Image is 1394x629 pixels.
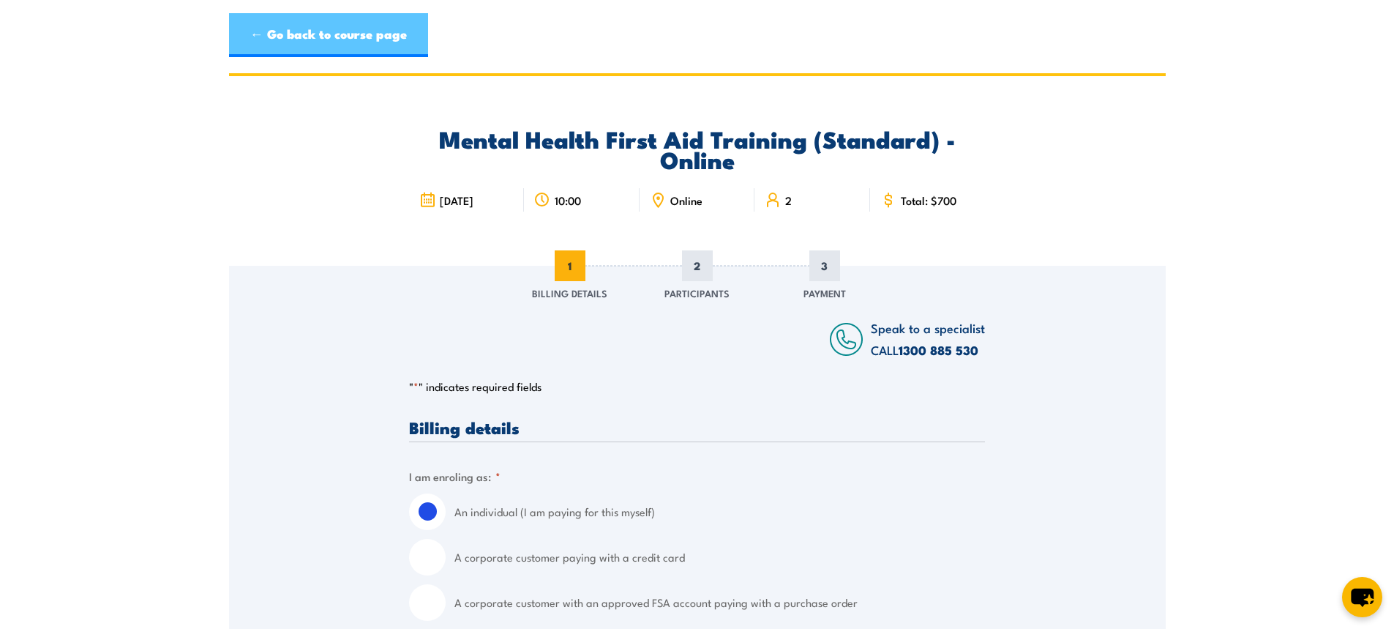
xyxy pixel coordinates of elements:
[664,286,730,300] span: Participants
[409,128,985,169] h2: Mental Health First Aid Training (Standard) - Online
[682,250,713,281] span: 2
[871,319,985,359] span: Speak to a specialist CALL
[454,539,985,576] label: A corporate customer paying with a credit card
[670,194,702,206] span: Online
[409,379,985,394] p: " " indicates required fields
[1342,577,1382,617] button: chat-button
[454,494,985,530] label: An individual (I am paying for this myself)
[409,468,501,485] legend: I am enroling as:
[803,286,846,300] span: Payment
[555,250,585,281] span: 1
[440,194,473,206] span: [DATE]
[785,194,792,206] span: 2
[809,250,840,281] span: 3
[409,419,985,436] h3: Billing details
[899,340,978,360] a: 1300 885 530
[901,194,956,206] span: Total: $700
[555,194,581,206] span: 10:00
[532,286,607,300] span: Billing Details
[454,584,985,621] label: A corporate customer with an approved FSA account paying with a purchase order
[229,13,428,57] a: ← Go back to course page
